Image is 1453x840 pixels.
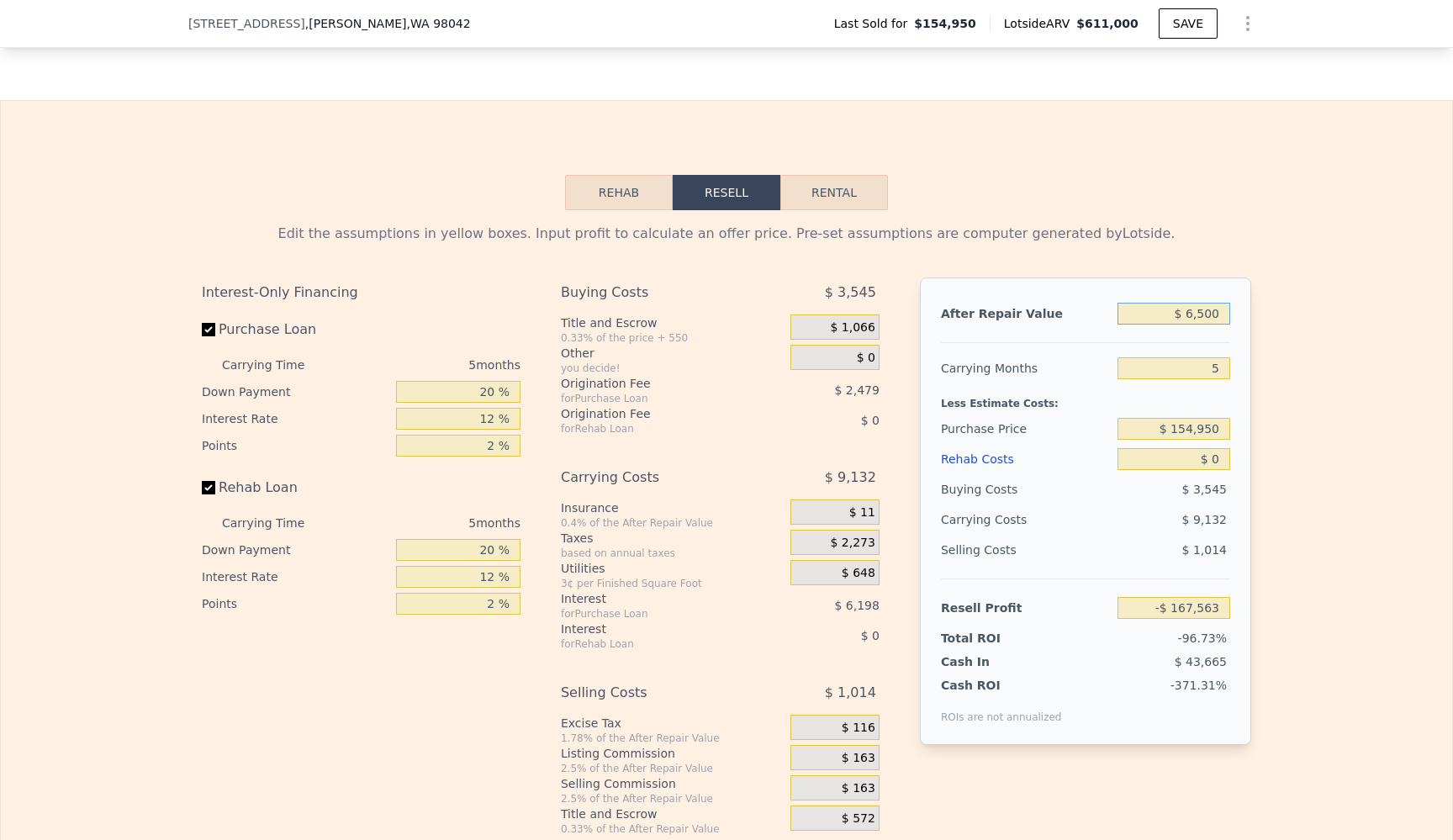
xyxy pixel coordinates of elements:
span: $ 1,014 [1182,543,1227,557]
div: Origination Fee [561,405,748,422]
span: $ 163 [842,751,875,766]
div: Points [202,432,389,459]
div: Rehab Costs [941,444,1111,474]
span: Lotside ARV [1004,15,1076,32]
div: Excise Tax [561,715,784,732]
span: , [PERSON_NAME] [305,15,471,32]
div: Carrying Time [222,510,331,536]
div: you decide! [561,362,784,375]
span: $ 0 [857,351,875,366]
button: SAVE [1159,8,1218,39]
div: Title and Escrow [561,314,784,331]
span: $ 116 [842,721,875,736]
span: $ 11 [849,505,875,520]
div: Less Estimate Costs: [941,383,1230,414]
div: Insurance [561,499,784,516]
div: Purchase Price [941,414,1111,444]
span: $ 2,273 [830,536,874,551]
div: Cash ROI [941,677,1062,694]
div: Cash In [941,653,1046,670]
div: After Repair Value [941,298,1111,329]
span: $ 43,665 [1175,655,1227,668]
div: 0.33% of the After Repair Value [561,822,784,836]
div: Taxes [561,530,784,547]
span: [STREET_ADDRESS] [188,15,305,32]
span: $ 2,479 [834,383,879,397]
span: $154,950 [914,15,976,32]
div: 0.33% of the price + 550 [561,331,784,345]
span: $ 648 [842,566,875,581]
span: -96.73% [1178,631,1227,645]
span: $ 9,132 [825,462,876,493]
div: Down Payment [202,536,389,563]
button: Rental [780,175,888,210]
div: Down Payment [202,378,389,405]
div: Selling Costs [561,678,748,708]
button: Show Options [1231,7,1265,40]
div: 1.78% of the After Repair Value [561,732,784,745]
div: Interest Rate [202,563,389,590]
span: $ 1,014 [825,678,876,708]
div: 5 months [338,351,520,378]
span: $ 6,198 [834,599,879,612]
div: Selling Costs [941,535,1111,565]
label: Rehab Loan [202,473,389,503]
div: Buying Costs [561,277,748,308]
div: based on annual taxes [561,547,784,560]
div: Carrying Costs [561,462,748,493]
button: Resell [673,175,780,210]
div: Resell Profit [941,593,1111,623]
span: $ 9,132 [1182,513,1227,526]
span: $ 0 [861,414,880,427]
input: Purchase Loan [202,323,215,336]
div: Total ROI [941,630,1046,647]
div: for Purchase Loan [561,392,748,405]
div: ROIs are not annualized [941,694,1062,724]
input: Rehab Loan [202,481,215,494]
div: Interest-Only Financing [202,277,520,308]
div: Title and Escrow [561,806,784,822]
label: Purchase Loan [202,314,389,345]
div: 2.5% of the After Repair Value [561,762,784,775]
div: Carrying Time [222,351,331,378]
div: 0.4% of the After Repair Value [561,516,784,530]
div: for Purchase Loan [561,607,748,621]
span: $ 572 [842,811,875,827]
div: Other [561,345,784,362]
span: $ 0 [861,629,880,642]
div: Buying Costs [941,474,1111,505]
div: 5 months [338,510,520,536]
span: $ 163 [842,781,875,796]
div: Interest [561,590,748,607]
div: Origination Fee [561,375,748,392]
div: for Rehab Loan [561,422,748,436]
div: for Rehab Loan [561,637,748,651]
span: -371.31% [1170,679,1227,692]
div: Utilities [561,560,784,577]
span: , WA 98042 [407,17,471,30]
span: Last Sold for [834,15,915,32]
div: Carrying Months [941,353,1111,383]
div: Carrying Costs [941,505,1046,535]
div: Edit the assumptions in yellow boxes. Input profit to calculate an offer price. Pre-set assumptio... [202,224,1251,244]
div: 2.5% of the After Repair Value [561,792,784,806]
span: $ 3,545 [1182,483,1227,496]
div: 3¢ per Finished Square Foot [561,577,784,590]
div: Listing Commission [561,745,784,762]
button: Rehab [565,175,673,210]
div: Selling Commission [561,775,784,792]
span: $ 1,066 [830,320,874,335]
div: Interest [561,621,748,637]
div: Points [202,590,389,617]
span: $611,000 [1076,17,1139,30]
span: $ 3,545 [825,277,876,308]
div: Interest Rate [202,405,389,432]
